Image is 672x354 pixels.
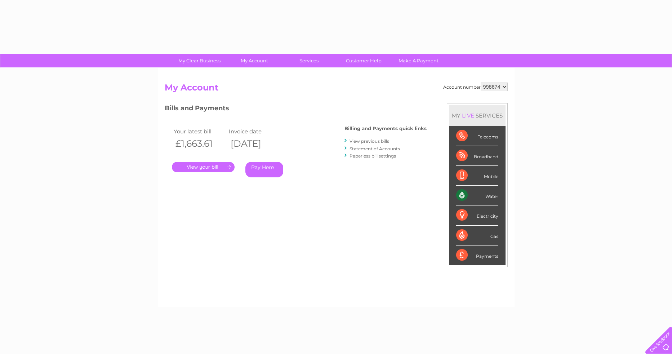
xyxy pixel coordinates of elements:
[172,162,235,172] a: .
[389,54,448,67] a: Make A Payment
[165,83,508,96] h2: My Account
[334,54,393,67] a: Customer Help
[344,126,427,131] h4: Billing and Payments quick links
[456,205,498,225] div: Electricity
[449,105,506,126] div: MY SERVICES
[227,127,282,136] td: Invoice date
[350,146,400,151] a: Statement of Accounts
[456,166,498,186] div: Mobile
[279,54,339,67] a: Services
[350,138,389,144] a: View previous bills
[172,136,227,151] th: £1,663.61
[350,153,396,159] a: Paperless bill settings
[443,83,508,91] div: Account number
[172,127,227,136] td: Your latest bill
[224,54,284,67] a: My Account
[227,136,282,151] th: [DATE]
[456,126,498,146] div: Telecoms
[456,186,498,205] div: Water
[456,226,498,245] div: Gas
[165,103,427,116] h3: Bills and Payments
[460,112,476,119] div: LIVE
[456,146,498,166] div: Broadband
[245,162,283,177] a: Pay Here
[170,54,229,67] a: My Clear Business
[456,245,498,265] div: Payments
